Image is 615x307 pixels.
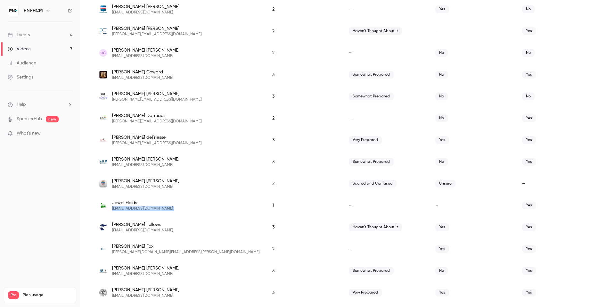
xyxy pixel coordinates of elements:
span: Haven't Thought About It [349,223,402,231]
span: Very Prepared [349,136,382,144]
span: [PERSON_NAME] deFriesse [112,134,201,141]
div: 2 [266,238,342,260]
div: debbie@cjseto.com [93,129,602,151]
span: No [522,93,535,100]
span: Somewhat Prepared [349,158,394,166]
a: SpeakerHub [17,116,42,122]
span: No [435,93,448,100]
span: Yes [435,5,449,13]
span: No [435,49,448,57]
span: Yes [522,267,536,275]
div: Videos [8,46,30,52]
span: Pro [8,291,19,299]
div: eileen.fox@aau.edu [93,238,602,260]
div: liz@iamusconsulting.com [93,86,602,107]
span: Very Prepared [349,289,382,296]
span: Help [17,101,26,108]
img: optechs-inc.com [99,267,107,275]
span: [PERSON_NAME] Fox [112,243,259,250]
div: mfalcone@vfmac.edu [93,173,602,195]
img: pmmi.org [99,5,107,13]
div: – [342,195,429,216]
div: – [342,107,429,129]
img: iamusconsulting.com [99,93,107,100]
div: 2 [266,42,342,64]
span: Yes [435,136,449,144]
div: – [429,195,516,216]
div: Settings [8,74,33,80]
span: [EMAIL_ADDRESS][DOMAIN_NAME] [112,75,173,80]
span: Yes [522,202,536,209]
span: Jewel Fields [112,200,173,206]
div: lindaedwards@mdw-associates.com [93,151,602,173]
div: tcoward@coppercellar.com [93,64,602,86]
img: cjseto.com [99,136,107,144]
span: Yes [522,158,536,166]
span: What's new [17,130,41,137]
div: 3 [266,260,342,282]
span: No [435,267,448,275]
div: jenn@s5analytics.com [93,42,602,64]
span: [EMAIL_ADDRESS][DOMAIN_NAME] [112,271,179,277]
span: [EMAIL_ADDRESS][DOMAIN_NAME] [112,206,173,211]
span: Unsure [435,180,455,187]
span: Yes [522,245,536,253]
span: Plan usage [23,293,72,298]
img: mdw-associates.com [99,158,107,166]
span: [PERSON_NAME] [PERSON_NAME] [112,47,179,54]
span: [EMAIL_ADDRESS][DOMAIN_NAME] [112,10,179,15]
span: [EMAIL_ADDRESS][DOMAIN_NAME] [112,54,179,59]
span: [EMAIL_ADDRESS][DOMAIN_NAME] [112,293,179,298]
img: coppercellar.com [99,71,107,79]
span: Yes [522,71,536,79]
iframe: Noticeable Trigger [65,131,72,137]
div: sam@phantom-engineering.com [93,20,602,42]
span: [PERSON_NAME] [PERSON_NAME] [112,156,179,162]
div: 3 [266,86,342,107]
span: Somewhat Prepared [349,71,394,79]
div: bgilman@gonzaga.org [93,282,602,303]
span: Scared and Confused [349,180,397,187]
div: – [342,42,429,64]
div: kfollows@rockwoodcompany.com [93,216,602,238]
span: [PERSON_NAME] Darmadi [112,112,201,119]
span: [EMAIL_ADDRESS][DOMAIN_NAME] [112,162,179,168]
img: PNI•HCM [8,5,18,16]
span: Yes [435,289,449,296]
span: new [46,116,59,122]
img: vfmac.edu [99,180,107,187]
img: phantom-engineering.com [99,27,107,35]
span: Yes [522,223,536,231]
span: [EMAIL_ADDRESS][DOMAIN_NAME] [112,228,173,233]
div: Audience [8,60,36,66]
span: [PERSON_NAME] [PERSON_NAME] [112,91,201,97]
span: [PERSON_NAME][DOMAIN_NAME][EMAIL_ADDRESS][PERSON_NAME][DOMAIN_NAME] [112,250,259,255]
div: 2 [266,173,342,195]
span: [PERSON_NAME] [PERSON_NAME] [112,287,179,293]
div: 1 [266,195,342,216]
span: [PERSON_NAME] [PERSON_NAME] [112,265,179,271]
img: rockwoodcompany.com [99,223,107,231]
span: No [435,158,448,166]
div: 2 [266,107,342,129]
span: Somewhat Prepared [349,267,394,275]
div: christinagabriel@optechs-inc.com [93,260,602,282]
div: Events [8,32,30,38]
span: No [522,5,535,13]
span: [PERSON_NAME] [PERSON_NAME] [112,25,201,32]
span: Yes [522,27,536,35]
div: – [429,20,516,42]
span: No [435,114,448,122]
span: [PERSON_NAME][EMAIL_ADDRESS][DOMAIN_NAME] [112,97,201,102]
div: lucy.darmadi@esmcorp.net [93,107,602,129]
div: 3 [266,64,342,86]
span: Haven't Thought About It [349,27,402,35]
span: [PERSON_NAME] Coward [112,69,173,75]
span: [EMAIL_ADDRESS][DOMAIN_NAME] [112,184,179,189]
span: Yes [435,245,449,253]
div: – [342,238,429,260]
span: [PERSON_NAME] [PERSON_NAME] [112,178,179,184]
span: Yes [522,289,536,296]
div: 3 [266,216,342,238]
span: Yes [435,223,449,231]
